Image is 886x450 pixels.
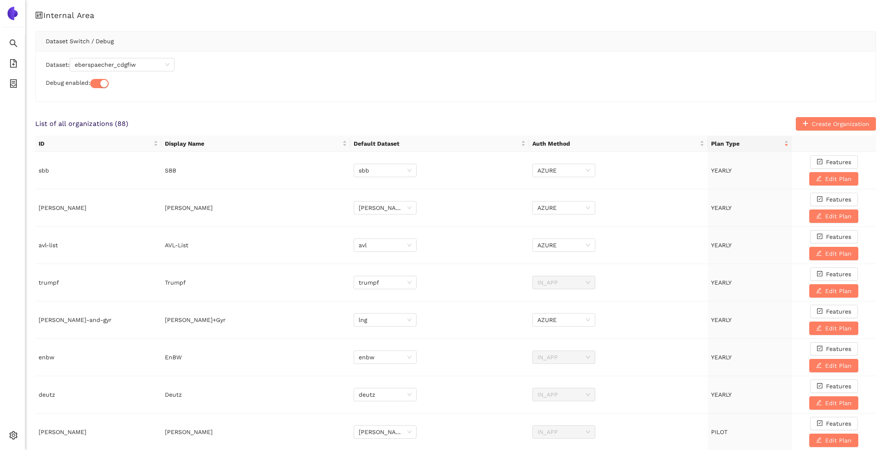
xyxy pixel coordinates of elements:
span: Features [826,382,851,391]
th: this column's title is Display Name,this column is sortable [162,136,351,152]
td: trumpf [35,264,162,301]
td: deutz [35,376,162,413]
span: AZURE [537,164,590,177]
span: Edit Plan [825,249,852,258]
td: YEARLY [708,301,792,339]
td: enbw [35,339,162,376]
span: Plan Type [711,139,782,148]
span: Features [826,195,851,204]
span: Features [826,232,851,241]
span: IN_APP [537,351,590,364]
span: check-square [817,308,823,315]
th: this column's title is Auth Method,this column is sortable [529,136,708,152]
td: [PERSON_NAME]+Gyr [162,301,351,339]
button: check-squareFeatures [810,305,858,318]
span: check-square [817,420,823,427]
td: [PERSON_NAME]-and-gyr [35,301,162,339]
span: Features [826,157,851,167]
button: editEdit Plan [809,247,858,260]
button: editEdit Plan [809,209,858,223]
span: check-square [817,233,823,240]
button: editEdit Plan [809,172,858,186]
button: check-squareFeatures [810,379,858,393]
span: Features [826,419,851,428]
span: search [9,36,18,53]
button: check-squareFeatures [810,342,858,356]
span: Features [826,307,851,316]
span: edit [816,288,822,294]
span: edit [816,400,822,406]
th: this column's title is ID,this column is sortable [35,136,162,152]
span: AZURE [537,314,590,326]
span: Edit Plan [825,436,852,445]
span: Edit Plan [825,212,852,221]
td: EnBW [162,339,351,376]
td: Trumpf [162,264,351,301]
span: plus [803,120,808,127]
span: Edit Plan [825,361,852,370]
td: YEARLY [708,376,792,413]
span: IN_APP [537,426,590,438]
span: Edit Plan [825,174,852,183]
button: check-squareFeatures [810,417,858,430]
td: avl-list [35,227,162,264]
td: sbb [35,152,162,189]
span: file-add [9,56,18,73]
span: brose [359,201,412,214]
span: edit [816,362,822,369]
span: edit [816,175,822,182]
button: editEdit Plan [809,322,858,335]
button: editEdit Plan [809,359,858,372]
span: Edit Plan [825,286,852,296]
td: AVL-List [162,227,351,264]
div: Dataset: [46,58,865,71]
td: YEARLY [708,189,792,227]
span: check-square [817,271,823,277]
span: ID [39,139,152,148]
span: edit [816,437,822,444]
td: [PERSON_NAME] [35,189,162,227]
button: check-squareFeatures [810,193,858,206]
span: AZURE [537,239,590,251]
span: control [35,11,43,19]
span: Create Organization [812,119,869,128]
span: Edit Plan [825,324,852,333]
span: check-square [817,196,823,203]
div: Debug enabled: [46,78,865,88]
td: Deutz [162,376,351,413]
span: setting [9,428,18,445]
td: YEARLY [708,227,792,264]
th: this column's title is Default Dataset,this column is sortable [350,136,529,152]
td: [PERSON_NAME] [162,189,351,227]
span: avl [359,239,412,251]
button: check-squareFeatures [810,267,858,281]
span: Features [826,344,851,353]
img: Logo [6,7,19,20]
span: Edit Plan [825,398,852,408]
td: SBB [162,152,351,189]
span: sbb [359,164,412,177]
td: YEARLY [708,339,792,376]
span: IN_APP [537,388,590,401]
span: edit [816,325,822,332]
td: YEARLY [708,264,792,301]
h1: Internal Area [35,10,876,21]
span: enbw [359,351,412,364]
span: lng [359,314,412,326]
span: container [9,76,18,93]
span: AZURE [537,201,590,214]
span: draeger [359,426,412,438]
button: editEdit Plan [809,396,858,410]
span: check-square [817,383,823,390]
span: Features [826,269,851,279]
span: Auth Method [532,139,698,148]
span: trumpf [359,276,412,289]
span: check-square [817,345,823,352]
span: edit [816,213,822,220]
div: Dataset Switch / Debug [46,31,865,51]
span: eberspaecher_cdgfiw [75,58,169,71]
button: editEdit Plan [809,284,858,298]
button: editEdit Plan [809,434,858,447]
span: edit [816,250,822,257]
span: Default Dataset [354,139,519,148]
